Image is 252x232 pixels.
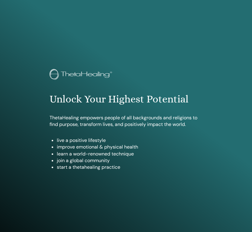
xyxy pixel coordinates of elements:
[57,157,202,164] li: join a global community
[57,144,202,150] li: improve emotional & physical health
[57,164,202,171] li: start a thetahealing practice
[57,137,202,144] li: live a positive lifestyle
[50,93,202,105] h1: Unlock Your Highest Potential
[57,151,202,157] li: learn a world-renowned technique
[50,114,202,128] p: ThetaHealing empowers people of all backgrounds and religions to find purpose, transform lives, a...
